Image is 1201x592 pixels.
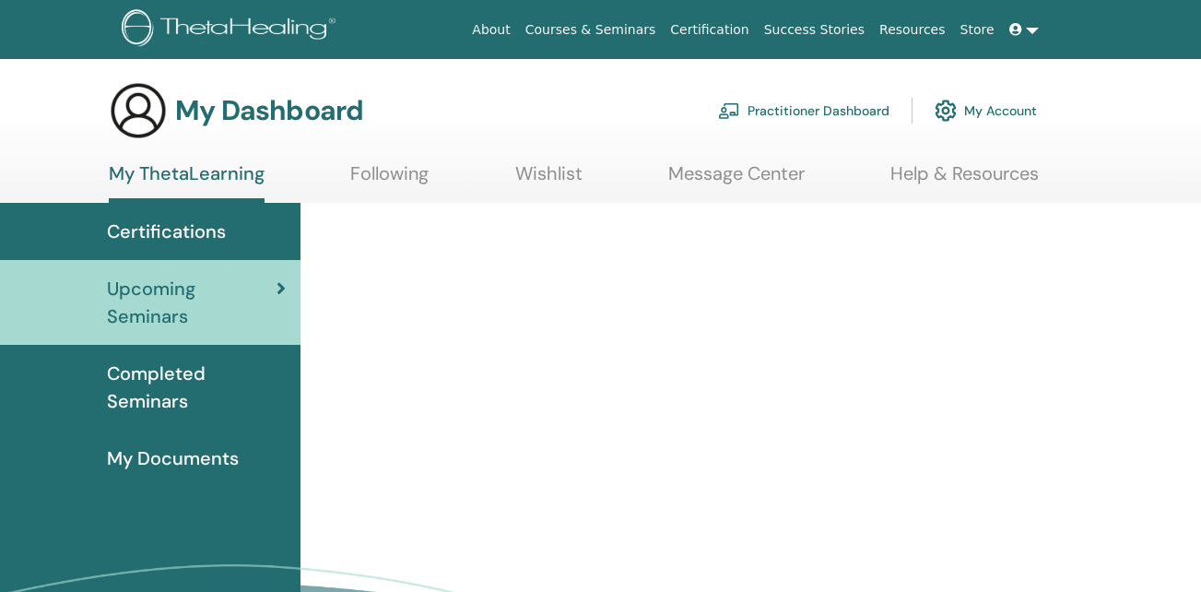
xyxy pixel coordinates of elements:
[107,275,277,330] span: Upcoming Seminars
[668,162,805,198] a: Message Center
[465,13,517,47] a: About
[872,13,953,47] a: Resources
[175,94,363,127] h3: My Dashboard
[718,90,889,131] a: Practitioner Dashboard
[109,81,168,140] img: generic-user-icon.jpg
[350,162,429,198] a: Following
[515,162,583,198] a: Wishlist
[663,13,756,47] a: Certification
[953,13,1002,47] a: Store
[107,444,239,472] span: My Documents
[109,162,265,203] a: My ThetaLearning
[935,90,1037,131] a: My Account
[122,9,342,51] img: logo.png
[107,360,286,415] span: Completed Seminars
[890,162,1039,198] a: Help & Resources
[107,218,226,245] span: Certifications
[935,95,957,126] img: cog.svg
[518,13,664,47] a: Courses & Seminars
[757,13,872,47] a: Success Stories
[718,102,740,119] img: chalkboard-teacher.svg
